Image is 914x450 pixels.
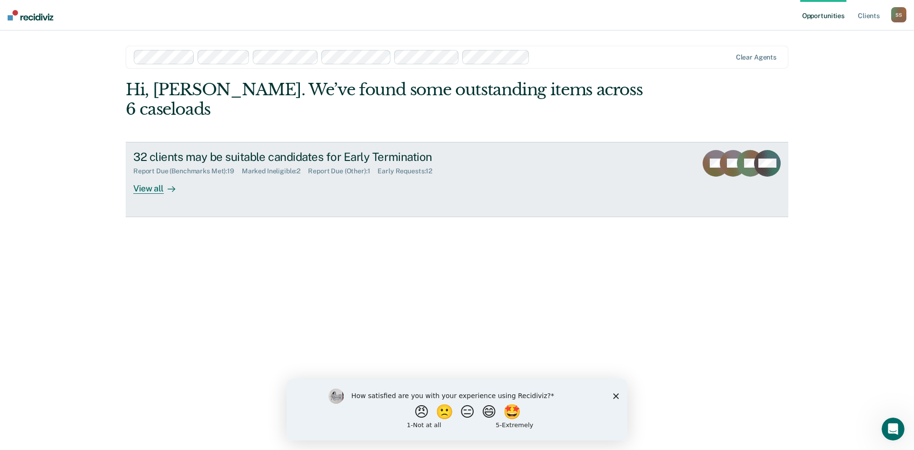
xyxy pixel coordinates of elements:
[242,167,308,175] div: Marked Ineligible : 2
[133,150,467,164] div: 32 clients may be suitable candidates for Early Termination
[133,175,187,194] div: View all
[126,142,788,217] a: 32 clients may be suitable candidates for Early TerminationReport Due (Benchmarks Met):19Marked I...
[882,418,904,440] iframe: Intercom live chat
[287,379,627,440] iframe: Survey by Kim from Recidiviz
[133,167,242,175] div: Report Due (Benchmarks Met) : 19
[891,7,906,22] div: S S
[308,167,378,175] div: Report Due (Other) : 1
[891,7,906,22] button: SS
[736,53,776,61] div: Clear agents
[8,10,53,20] img: Recidiviz
[378,167,440,175] div: Early Requests : 12
[126,80,656,119] div: Hi, [PERSON_NAME]. We’ve found some outstanding items across 6 caseloads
